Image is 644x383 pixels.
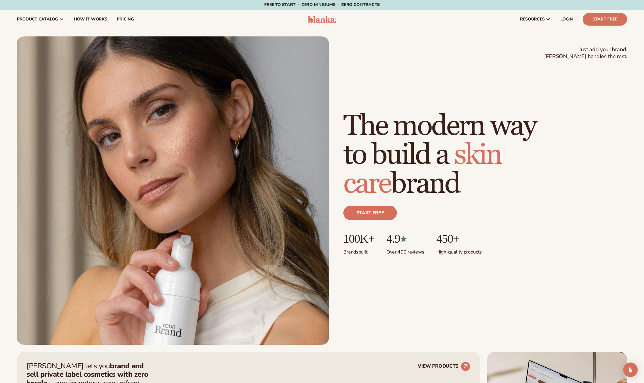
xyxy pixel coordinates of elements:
[343,245,374,255] p: Brands built
[12,10,69,29] a: product catalog
[515,10,556,29] a: resources
[386,232,424,245] p: 4.9
[583,13,627,26] a: Start Free
[520,17,545,22] span: resources
[418,362,470,371] a: VIEW PRODUCTS
[343,206,397,220] a: Start free
[74,17,107,22] span: How It Works
[343,112,536,198] h1: The modern way to build a brand
[386,245,424,255] p: Over 400 reviews
[436,245,482,255] p: High-quality products
[112,10,138,29] a: pricing
[308,16,336,23] img: logo
[436,232,482,245] p: 450+
[560,17,573,22] span: LOGIN
[69,10,112,29] a: How It Works
[623,363,638,377] div: Open Intercom Messenger
[117,17,134,22] span: pricing
[556,10,578,29] a: LOGIN
[17,36,329,345] img: Female holding tanning mousse.
[343,232,374,245] p: 100K+
[343,137,502,201] span: skin care
[264,2,380,8] span: Free to start · ZERO minimums · ZERO contracts
[544,46,627,60] span: Just add your brand. [PERSON_NAME] handles the rest.
[17,17,58,22] span: product catalog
